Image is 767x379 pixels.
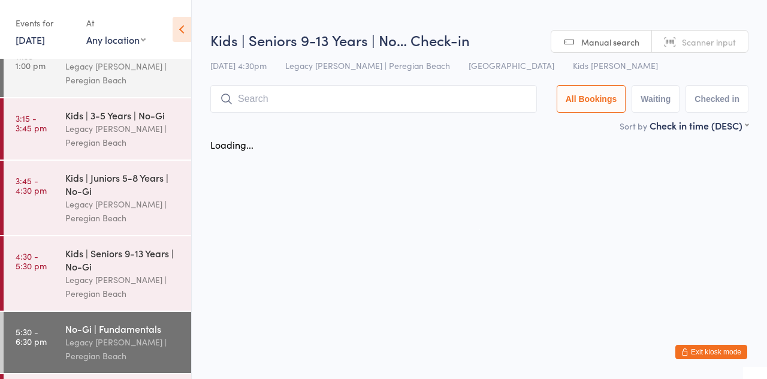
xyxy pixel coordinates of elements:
div: Any location [86,33,146,46]
div: Loading... [210,138,253,151]
div: Legacy [PERSON_NAME] | Peregian Beach [65,122,181,149]
span: Kids [PERSON_NAME] [573,59,658,71]
span: Scanner input [682,36,736,48]
time: 3:15 - 3:45 pm [16,113,47,133]
button: Checked in [686,85,748,113]
time: 5:30 - 6:30 pm [16,327,47,346]
span: [DATE] 4:30pm [210,59,267,71]
a: [DATE] [16,33,45,46]
div: Legacy [PERSON_NAME] | Peregian Beach [65,273,181,300]
time: 11:30 - 1:00 pm [16,51,46,70]
time: 3:45 - 4:30 pm [16,176,47,195]
div: Legacy [PERSON_NAME] | Peregian Beach [65,197,181,225]
div: Kids | 3-5 Years | No-Gi [65,109,181,122]
time: 4:30 - 5:30 pm [16,251,47,270]
span: Manual search [581,36,639,48]
span: [GEOGRAPHIC_DATA] [469,59,554,71]
button: All Bookings [557,85,626,113]
div: No-Gi | Fundamentals [65,322,181,335]
button: Exit kiosk mode [675,345,747,359]
div: Events for [16,13,74,33]
span: Legacy [PERSON_NAME] | Peregian Beach [285,59,450,71]
div: Kids | Seniors 9-13 Years | No-Gi [65,246,181,273]
a: 4:30 -5:30 pmKids | Seniors 9-13 Years | No-GiLegacy [PERSON_NAME] | Peregian Beach [4,236,191,311]
input: Search [210,85,537,113]
a: 11:30 -1:00 pmGi | FundamentalsLegacy [PERSON_NAME] | Peregian Beach [4,36,191,97]
div: Check in time (DESC) [650,119,748,132]
label: Sort by [620,120,647,132]
button: Waiting [632,85,680,113]
a: 3:15 -3:45 pmKids | 3-5 Years | No-GiLegacy [PERSON_NAME] | Peregian Beach [4,98,191,160]
div: Legacy [PERSON_NAME] | Peregian Beach [65,335,181,363]
div: Legacy [PERSON_NAME] | Peregian Beach [65,59,181,87]
a: 5:30 -6:30 pmNo-Gi | FundamentalsLegacy [PERSON_NAME] | Peregian Beach [4,312,191,373]
h2: Kids | Seniors 9-13 Years | No… Check-in [210,30,748,50]
div: Kids | Juniors 5-8 Years | No-Gi [65,171,181,197]
a: 3:45 -4:30 pmKids | Juniors 5-8 Years | No-GiLegacy [PERSON_NAME] | Peregian Beach [4,161,191,235]
div: At [86,13,146,33]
